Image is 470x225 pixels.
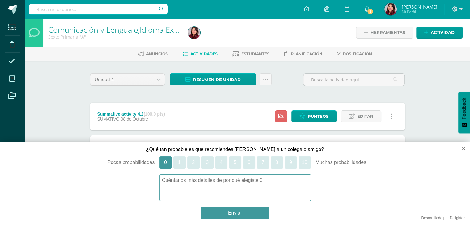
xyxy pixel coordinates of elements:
[232,49,269,59] a: Estudiantes
[452,142,470,155] button: close survey
[285,156,297,169] button: 9
[90,74,165,85] a: Unidad 4
[170,73,256,85] a: Resumen de unidad
[97,117,119,121] span: SUMATIVO
[299,156,311,169] button: 10, Muchas probabilidades
[357,111,373,122] span: Editar
[416,27,463,39] a: Actividad
[138,49,168,59] a: Anuncios
[315,156,393,169] div: Muchas probabilidades
[284,49,322,59] a: Planificación
[188,27,200,39] img: 3e130899817b44952652fa4b67b78402.png
[303,74,404,86] input: Busca la actividad aquí...
[95,74,148,85] span: Unidad 4
[183,49,218,59] a: Actividades
[271,156,283,169] button: 8
[367,8,374,15] span: 2
[401,9,437,14] span: Mi Perfil
[356,27,413,39] a: Herramientas
[121,117,148,121] span: 08 de Octubre
[159,156,172,169] button: 0, Pocas probabilidades
[187,156,200,169] button: 2
[29,4,168,14] input: Busca un usuario...
[146,51,168,56] span: Anuncios
[343,51,372,56] span: Dosificación
[458,92,470,133] button: Feedback - Mostrar encuesta
[193,74,241,85] span: Resumen de unidad
[173,156,186,169] button: 1
[201,207,269,219] button: Enviar
[144,112,165,117] strong: (100.0 pts)
[370,27,405,38] span: Herramientas
[97,112,165,117] div: Summative activity 4.2
[241,51,269,56] span: Estudiantes
[401,4,437,10] span: [PERSON_NAME]
[291,110,337,122] a: Punteos
[78,156,155,169] div: Pocas probabilidades
[215,156,227,169] button: 4
[431,27,455,38] span: Actividad
[337,49,372,59] a: Dosificación
[384,3,397,15] img: 3e130899817b44952652fa4b67b78402.png
[201,156,214,169] button: 3
[291,51,322,56] span: Planificación
[229,156,241,169] button: 5
[48,34,180,40] div: Sexto Primaria 'A'
[243,156,255,169] button: 6
[461,98,467,119] span: Feedback
[48,24,224,35] a: Comunicación y Lenguaje,Idioma Extranjero,Inglés
[308,111,328,122] span: Punteos
[48,25,180,34] h1: Comunicación y Lenguaje,Idioma Extranjero,Inglés
[190,51,218,56] span: Actividades
[257,156,269,169] button: 7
